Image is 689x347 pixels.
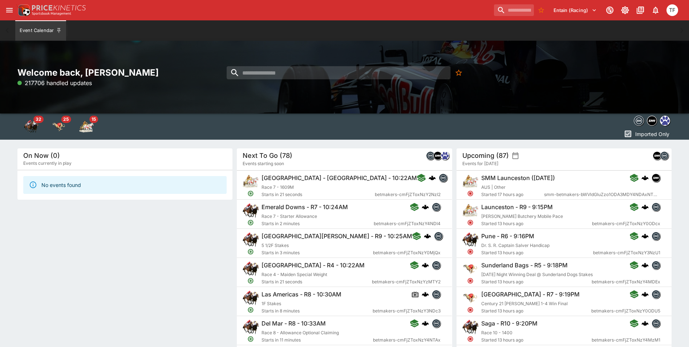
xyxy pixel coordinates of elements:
h5: On Now (0) [23,151,60,160]
div: Event type filters [632,113,672,128]
img: horse_racing.png [243,319,259,335]
img: betmakers.png [652,290,660,298]
img: logo-cerberus.svg [429,174,436,182]
img: horse_racing [24,119,38,134]
svg: Open [248,190,254,197]
button: Notifications [649,4,662,17]
img: harness_racing.png [462,173,478,190]
img: Sportsbook Management [32,12,71,15]
img: greyhound_racing.png [462,290,478,306]
img: betmakers.png [660,152,668,160]
img: harness_racing.png [462,203,478,219]
span: 1F Stakes [262,301,281,306]
div: betmakers [432,290,441,299]
h6: Sunderland Bags - R5 - 9:18PM [481,262,568,269]
div: No events found [41,178,81,192]
div: betmakers [634,116,644,126]
img: betmakers.png [434,232,442,240]
h6: Pune - R6 - 9:16PM [481,232,534,240]
img: harness_racing.png [243,173,259,190]
span: Starts in 3 minutes [262,249,373,256]
button: Documentation [634,4,647,17]
span: betmakers-cmFjZToxNzY4NDI4 [374,220,441,227]
img: grnz.png [660,116,670,125]
div: cerberus [429,174,436,182]
span: betmakers-cmFjZToxNzY4MDEx [592,278,660,286]
span: Started 13 hours ago [481,278,592,286]
img: betmakers.png [634,116,644,125]
div: grnz [441,151,449,160]
svg: Open [248,248,254,255]
img: logo-cerberus.svg [641,174,649,182]
span: AUS | Other [481,184,506,190]
img: logo-cerberus.svg [422,291,429,298]
img: logo-cerberus.svg [422,262,429,269]
svg: Closed [467,248,474,255]
div: betmakers [652,261,660,270]
span: betmakers-cmFjZToxNzY0ODcx [592,220,660,227]
span: Starts in 2 minutes [262,220,374,227]
img: samemeetingmulti.png [652,174,660,182]
img: samemeetingmulti.png [653,152,661,160]
div: samemeetingmulti [647,116,657,126]
img: horse_racing.png [243,261,259,277]
img: betmakers.png [432,203,440,211]
span: betmakers-cmFjZToxNzY0ODU5 [591,307,660,315]
div: cerberus [424,232,431,240]
span: Race 8 - Allowance Optional Claiming [262,330,339,335]
h6: Emerald Downs - R7 - 10:24AM [262,203,348,211]
h6: [GEOGRAPHIC_DATA] - R4 - 10:22AM [262,262,365,269]
h2: Welcome back, [PERSON_NAME] [17,67,232,78]
div: betmakers [432,319,441,328]
img: betmakers.png [652,261,660,269]
span: Century 21 [PERSON_NAME] 1-4 Win Final [481,301,568,306]
span: betmakers-cmFjZToxNzY3NzU1 [593,249,660,256]
button: open drawer [3,4,16,17]
img: logo-cerberus.svg [641,232,649,240]
button: Select Tenant [549,4,601,16]
div: samemeetingmulti [653,151,661,160]
h5: Upcoming (87) [462,151,509,160]
span: betmakers-cmFjZToxNzY3NDc3 [373,307,441,315]
img: horse_racing.png [462,232,478,248]
svg: Open [248,336,254,342]
span: Starts in 8 minutes [262,307,373,315]
img: logo-cerberus.svg [641,203,649,211]
img: betmakers.png [432,319,440,327]
div: betmakers [652,203,660,211]
img: horse_racing.png [243,232,259,248]
div: cerberus [641,262,649,269]
div: betmakers [432,203,441,211]
span: betmakers-cmFjZToxNzY0MjQx [373,249,441,256]
img: betmakers.png [652,319,660,327]
span: Started 13 hours ago [481,307,591,315]
span: 15 [89,116,98,123]
h6: SMM Launceston ([DATE]) [481,174,555,182]
div: cerberus [422,320,429,327]
span: [PERSON_NAME] Butchery Mobile Pace [481,214,563,219]
input: search [227,66,451,79]
svg: Open [248,307,254,313]
img: logo-cerberus.svg [424,232,431,240]
img: samemeetingmulti.png [647,116,657,125]
h6: [GEOGRAPHIC_DATA][PERSON_NAME] - R9 - 10:25AM [262,232,412,240]
h6: Launceston - R9 - 9:15PM [481,203,553,211]
span: [DATE] Night Winning Deal @ Sunderland Dogs Stakes [481,272,593,277]
button: No Bookmarks [535,4,547,16]
img: harness_racing [79,119,94,134]
img: betmakers.png [432,290,440,298]
h6: Del Mar - R8 - 10:33AM [262,320,326,327]
button: settings [512,152,519,159]
div: betmakers [652,232,660,240]
h6: Las Americas - R8 - 10:30AM [262,291,341,298]
svg: Closed [467,336,474,342]
div: Horse Racing [24,119,38,134]
span: Started 13 hours ago [481,249,593,256]
img: betmakers.png [652,232,660,240]
div: cerberus [422,262,429,269]
img: samemeetingmulti.png [434,152,442,160]
span: Started 13 hours ago [481,336,592,344]
span: Started 17 hours ago [481,191,544,198]
img: betmakers.png [432,261,440,269]
span: Dr. S. R. Captain Salver Handicap [481,243,550,248]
